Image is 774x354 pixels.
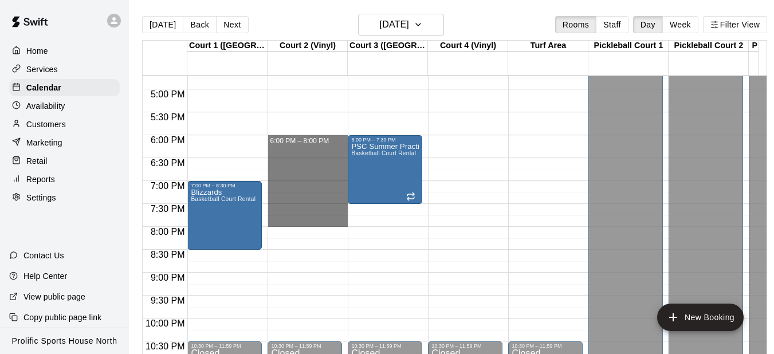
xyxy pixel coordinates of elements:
span: 8:30 PM [148,250,188,259]
p: Calendar [26,82,61,93]
p: Contact Us [23,250,64,261]
span: 9:30 PM [148,296,188,305]
a: Home [9,42,120,60]
div: 7:00 PM – 8:30 PM: Blizzards [187,181,262,250]
a: Customers [9,116,120,133]
p: Customers [26,119,66,130]
button: Filter View [703,16,767,33]
p: Settings [26,192,56,203]
p: Home [26,45,48,57]
div: 10:30 PM – 11:59 PM [351,343,419,349]
div: 6:00 PM – 7:30 PM: PSC Summer Practice 15U [348,135,422,204]
h6: [DATE] [380,17,409,33]
button: Day [633,16,663,33]
span: 8:00 PM [148,227,188,237]
span: Recurring event [406,192,415,201]
span: 7:00 PM [148,181,188,191]
p: Copy public page link [23,312,101,323]
span: Basketball Court Rental [351,150,416,156]
div: Court 3 ([GEOGRAPHIC_DATA]) [348,41,428,52]
a: Calendar [9,79,120,96]
button: Next [216,16,248,33]
a: Settings [9,189,120,206]
button: add [657,304,744,331]
p: Services [26,64,58,75]
span: Basketball Court Rental [191,196,256,202]
p: Prolific Sports House North [12,335,117,347]
div: 10:30 PM – 11:59 PM [512,343,579,349]
div: Court 2 (Vinyl) [268,41,348,52]
div: 10:30 PM – 11:59 PM [431,343,499,349]
span: 6:30 PM [148,158,188,168]
span: 10:30 PM [143,341,187,351]
span: 5:00 PM [148,89,188,99]
p: Reports [26,174,55,185]
button: Back [183,16,217,33]
a: Availability [9,97,120,115]
div: Pickleball Court 2 [669,41,749,52]
div: Turf Area [508,41,588,52]
a: Marketing [9,134,120,151]
a: Reports [9,171,120,188]
button: Rooms [555,16,596,33]
p: Retail [26,155,48,167]
div: 6:00 PM – 7:30 PM [351,137,419,143]
button: Staff [596,16,628,33]
a: Retail [9,152,120,170]
button: [DATE] [358,14,444,36]
p: Marketing [26,137,62,148]
span: 6:00 PM [148,135,188,145]
span: 9:00 PM [148,273,188,282]
div: Court 1 ([GEOGRAPHIC_DATA]) [187,41,268,52]
p: Availability [26,100,65,112]
div: Pickleball Court 1 [588,41,669,52]
span: 7:30 PM [148,204,188,214]
span: 6:00 PM – 8:00 PM [270,137,329,145]
a: Services [9,61,120,78]
span: 5:30 PM [148,112,188,122]
p: Help Center [23,270,67,282]
div: 10:30 PM – 11:59 PM [191,343,258,349]
button: Week [662,16,698,33]
span: 10:00 PM [143,318,187,328]
button: [DATE] [142,16,183,33]
p: View public page [23,291,85,302]
div: Court 4 (Vinyl) [428,41,508,52]
div: 7:00 PM – 8:30 PM [191,183,258,188]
